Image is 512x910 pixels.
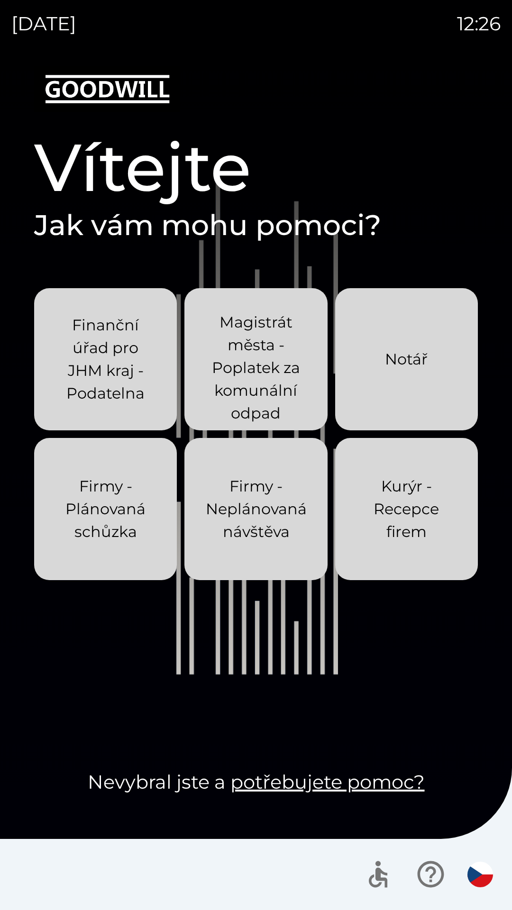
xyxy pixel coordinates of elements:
[230,770,425,793] a: potřebujete pomoc?
[467,862,493,887] img: cs flag
[184,438,327,580] button: Firmy - Neplánovaná návštěva
[34,288,177,430] button: Finanční úřad pro JHM kraj - Podatelna
[34,127,478,208] h1: Vítejte
[34,768,478,796] p: Nevybral jste a
[57,475,154,543] p: Firmy - Plánovaná schůzka
[207,311,304,425] p: Magistrát města - Poplatek za komunální odpad
[358,475,455,543] p: Kurýr - Recepce firem
[34,66,478,112] img: Logo
[57,314,154,405] p: Finanční úřad pro JHM kraj - Podatelna
[335,438,478,580] button: Kurýr - Recepce firem
[34,438,177,580] button: Firmy - Plánovaná schůzka
[34,208,478,243] h2: Jak vám mohu pomoci?
[385,348,428,371] p: Notář
[11,9,76,38] p: [DATE]
[457,9,501,38] p: 12:26
[335,288,478,430] button: Notář
[206,475,307,543] p: Firmy - Neplánovaná návštěva
[184,288,327,430] button: Magistrát města - Poplatek za komunální odpad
